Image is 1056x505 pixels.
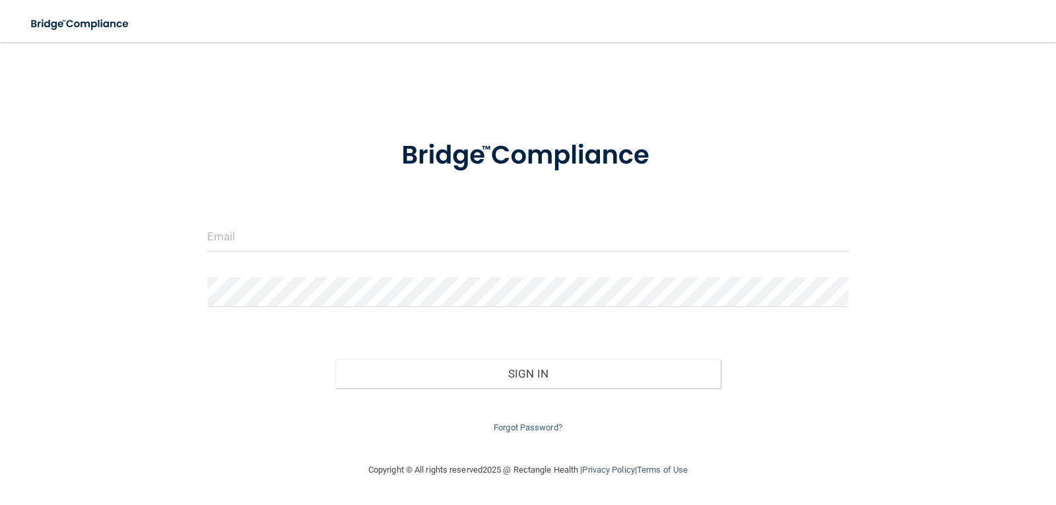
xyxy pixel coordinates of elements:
input: Email [207,222,849,252]
a: Terms of Use [637,465,688,475]
a: Privacy Policy [582,465,634,475]
div: Copyright © All rights reserved 2025 @ Rectangle Health | | [287,449,769,491]
img: bridge_compliance_login_screen.278c3ca4.svg [374,121,682,190]
button: Sign In [335,359,721,388]
img: bridge_compliance_login_screen.278c3ca4.svg [20,11,141,38]
a: Forgot Password? [494,422,562,432]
